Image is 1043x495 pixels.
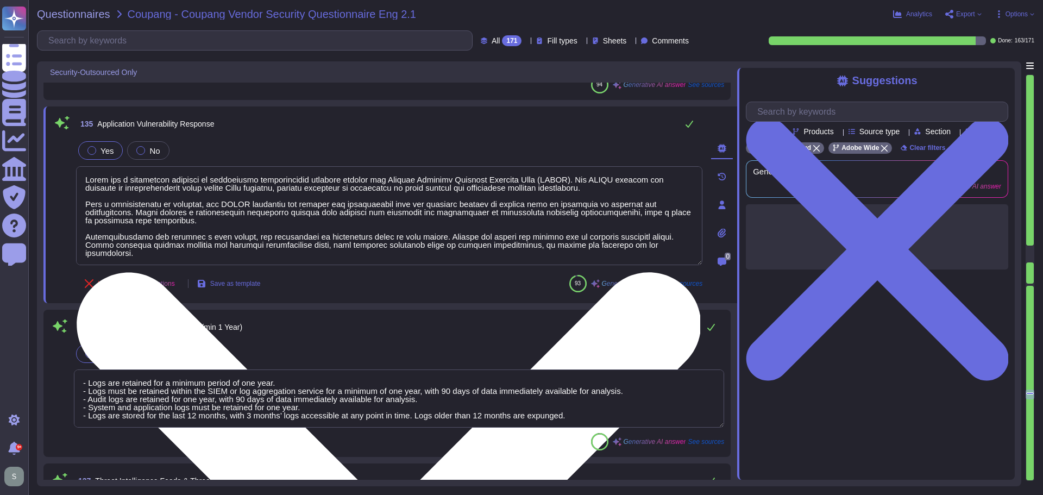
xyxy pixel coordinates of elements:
textarea: - Logs are retained for a minimum period of one year. - Logs must be retained within the SIEM or ... [74,369,724,428]
span: Sheets [603,37,627,45]
input: Search by keywords [43,31,472,50]
span: Generative AI answer [624,82,686,88]
div: 9+ [16,444,22,450]
span: Fill types [547,37,577,45]
span: Comments [652,37,689,45]
span: Yes [100,146,114,155]
span: 94 [596,82,602,87]
input: Search by keywords [752,102,1008,121]
span: See sources [688,82,724,88]
span: Done: [998,38,1013,43]
span: 137 [74,477,91,485]
span: Application Vulnerability Response [97,120,214,128]
span: 163 / 171 [1015,38,1034,43]
span: Security-Outsourced Only [50,68,137,76]
span: 96 [596,438,602,444]
span: 136 [74,323,91,331]
span: Coupang - Coupang Vendor Security Questionnaire Eng 2.1 [128,9,416,20]
button: Analytics [893,10,932,18]
img: user [4,467,24,486]
span: No [149,146,160,155]
span: Questionnaires [37,9,110,20]
span: See sources [688,438,724,445]
span: Analytics [906,11,932,17]
span: Options [1006,11,1028,17]
span: 135 [76,120,93,128]
span: All [492,37,500,45]
button: user [2,465,32,488]
span: 0 [725,253,731,260]
textarea: Lorem ips d sitametcon adipisci el seddoeiusmo temporincidid utlabore etdolor mag Aliquae Adminim... [76,166,702,265]
div: 171 [502,35,521,46]
span: Export [956,11,975,17]
span: 93 [575,280,581,286]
